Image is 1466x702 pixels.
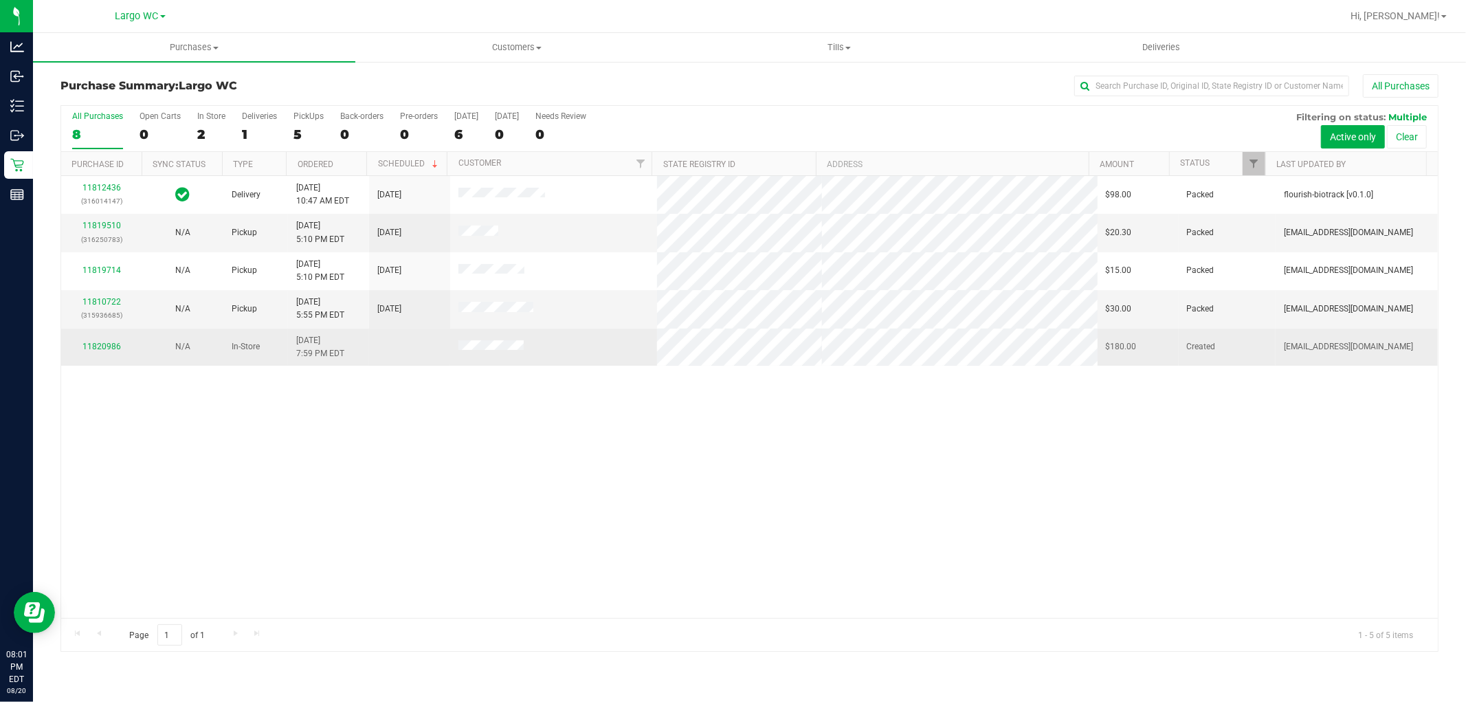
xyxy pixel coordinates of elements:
span: Purchases [33,41,355,54]
a: State Registry ID [663,160,735,169]
span: [DATE] [377,188,401,201]
a: Purchase ID [71,160,124,169]
button: All Purchases [1363,74,1439,98]
inline-svg: Retail [10,158,24,172]
div: 1 [242,127,277,142]
button: N/A [175,340,190,353]
span: Hi, [PERSON_NAME]! [1351,10,1440,21]
span: Packed [1187,264,1214,277]
a: 11819510 [82,221,121,230]
span: [DATE] [377,303,401,316]
div: 0 [140,127,181,142]
div: Deliveries [242,111,277,121]
span: [DATE] 5:10 PM EDT [296,258,344,284]
span: Packed [1187,188,1214,201]
span: 1 - 5 of 5 items [1347,624,1424,645]
span: Tills [678,41,999,54]
div: 0 [400,127,438,142]
a: 11810722 [82,297,121,307]
span: Packed [1187,303,1214,316]
inline-svg: Outbound [10,129,24,142]
div: 0 [495,127,519,142]
span: [EMAIL_ADDRESS][DOMAIN_NAME] [1284,340,1413,353]
span: Pickup [232,264,257,277]
div: 5 [293,127,324,142]
span: Page of 1 [118,624,216,646]
a: Tills [678,33,1000,62]
span: Deliveries [1124,41,1199,54]
h3: Purchase Summary: [60,80,520,92]
div: Open Carts [140,111,181,121]
inline-svg: Inbound [10,69,24,83]
span: Pickup [232,303,257,316]
a: Status [1180,158,1210,168]
span: [DATE] [377,264,401,277]
span: Customers [356,41,677,54]
div: 0 [340,127,384,142]
a: Last Updated By [1277,160,1346,169]
iframe: Resource center [14,592,55,633]
p: (316250783) [69,233,134,246]
span: [EMAIL_ADDRESS][DOMAIN_NAME] [1284,226,1413,239]
button: N/A [175,226,190,239]
div: Needs Review [535,111,586,121]
a: 11819714 [82,265,121,275]
span: In-Store [232,340,260,353]
a: Filter [1243,152,1265,175]
div: 6 [454,127,478,142]
span: Not Applicable [175,304,190,314]
a: 11820986 [82,342,121,351]
div: All Purchases [72,111,123,121]
a: 11812436 [82,183,121,193]
div: PickUps [293,111,324,121]
button: N/A [175,303,190,316]
span: Multiple [1388,111,1427,122]
span: Largo WC [115,10,159,22]
span: $30.00 [1106,303,1132,316]
span: $15.00 [1106,264,1132,277]
div: Pre-orders [400,111,438,121]
span: [EMAIL_ADDRESS][DOMAIN_NAME] [1284,303,1413,316]
span: In Sync [175,185,190,204]
span: Filtering on status: [1296,111,1386,122]
div: 2 [197,127,225,142]
a: Deliveries [1000,33,1322,62]
div: Back-orders [340,111,384,121]
a: Type [233,160,253,169]
span: Packed [1187,226,1214,239]
span: [DATE] 5:10 PM EDT [296,219,344,245]
div: In Store [197,111,225,121]
inline-svg: Inventory [10,99,24,113]
p: 08:01 PM EDT [6,648,27,685]
a: Scheduled [378,159,441,168]
span: [DATE] [377,226,401,239]
p: (315936685) [69,309,134,322]
span: flourish-biotrack [v0.1.0] [1284,188,1373,201]
a: Ordered [298,160,333,169]
div: [DATE] [454,111,478,121]
span: Not Applicable [175,228,190,237]
a: Filter [629,152,652,175]
span: Pickup [232,226,257,239]
a: Customer [458,158,501,168]
span: [EMAIL_ADDRESS][DOMAIN_NAME] [1284,264,1413,277]
input: Search Purchase ID, Original ID, State Registry ID or Customer Name... [1074,76,1349,96]
a: Sync Status [153,160,206,169]
a: Customers [355,33,678,62]
span: [DATE] 5:55 PM EDT [296,296,344,322]
div: 8 [72,127,123,142]
span: [DATE] 10:47 AM EDT [296,182,349,208]
inline-svg: Reports [10,188,24,201]
a: Amount [1100,160,1134,169]
inline-svg: Analytics [10,40,24,54]
p: (316014147) [69,195,134,208]
span: Delivery [232,188,260,201]
button: Active only [1321,125,1385,149]
span: Not Applicable [175,342,190,351]
button: N/A [175,264,190,277]
p: 08/20 [6,685,27,696]
span: $180.00 [1106,340,1137,353]
span: [DATE] 7:59 PM EDT [296,334,344,360]
span: $20.30 [1106,226,1132,239]
input: 1 [157,624,182,646]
